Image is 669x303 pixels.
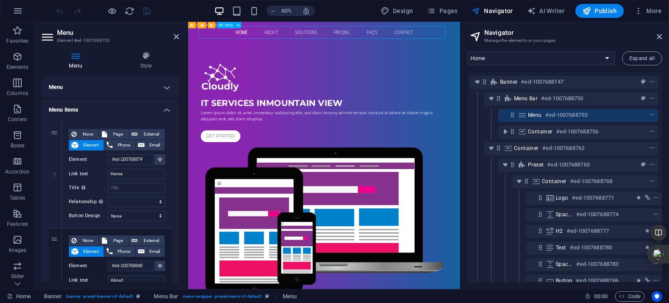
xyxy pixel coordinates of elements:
[648,160,656,170] button: context-menu
[69,154,108,165] label: Element
[567,226,609,236] h6: #ed-1007688777
[541,93,583,104] h6: #ed-1007688750
[500,78,517,85] span: Banner
[147,140,162,150] span: Email
[225,24,233,27] span: Menu
[7,291,31,302] a: Click to cancel selection. Double-click to open Pages
[108,169,165,179] input: Link text...
[135,140,165,150] button: Email
[652,193,660,203] button: context-menu
[556,261,573,268] span: Spacer
[648,77,656,87] button: context-menu
[57,29,179,37] h2: Menu
[629,56,655,61] span: Expand all
[639,160,648,170] button: preset
[99,129,128,140] button: Page
[44,291,297,302] nav: breadcrumb
[65,291,133,302] span: . banner .preset-banner-v3-default
[643,276,652,286] button: link
[147,246,162,257] span: Email
[472,7,513,15] span: Navigator
[576,209,618,220] h6: #ed-1007688774
[615,291,645,302] button: Code
[528,161,544,168] span: Preset
[42,77,179,98] h4: Menu
[69,246,104,257] button: Element
[10,142,25,149] p: Boxes
[57,37,162,44] h3: Element #ed-1007688753
[427,7,457,15] span: Pages
[377,4,417,18] div: Design (Ctrl+Alt+Y)
[514,95,537,102] span: Menu Bar
[652,209,660,220] button: context-menu
[622,51,662,65] button: Expand all
[69,197,108,207] label: Relationship
[634,193,643,203] button: animation
[115,246,132,257] span: Phone
[528,112,542,119] span: Menu
[652,291,662,302] button: Usercentrics
[7,221,28,228] p: Features
[135,246,165,257] button: Email
[124,6,135,16] button: reload
[648,93,656,104] button: context-menu
[5,168,30,175] p: Accordion
[648,176,656,187] button: context-menu
[514,145,539,152] span: Container
[594,291,608,302] span: 00 00
[104,140,135,150] button: Phone
[524,4,568,18] button: AI Writer
[79,235,96,246] span: None
[267,6,297,16] button: 60%
[381,7,413,15] span: Design
[542,178,567,185] span: Container
[500,160,510,170] button: toggle-expand
[619,291,641,302] span: Code
[648,126,656,137] button: context-menu
[42,99,179,115] h4: Menu items
[527,7,565,15] span: AI Writer
[283,291,297,302] span: Click to select. Double-click to edit
[113,51,179,70] h4: Style
[634,7,662,15] span: More
[69,211,108,221] label: Button Design
[576,259,618,269] h6: #ed-1007688783
[556,277,572,284] span: Button
[643,193,652,203] button: link
[547,160,589,170] h6: #ed-1007688765
[140,235,162,246] span: External
[42,51,113,70] h4: Menu
[110,235,126,246] span: Page
[69,183,108,193] label: Title
[648,143,656,153] button: context-menu
[136,294,140,299] i: This element is a customizable preset
[8,116,27,123] p: Content
[69,169,108,179] label: Link text
[69,235,99,246] button: None
[643,226,652,236] button: animation
[140,129,162,140] span: External
[631,4,665,18] button: More
[377,4,417,18] button: Design
[69,140,104,150] button: Element
[6,37,28,44] p: Favorites
[500,126,510,137] button: toggle-expand
[108,275,165,286] input: Link text...
[556,244,566,251] span: Text
[648,110,656,120] button: context-menu
[104,246,135,257] button: Phone
[302,7,310,15] i: On resize automatically adjust zoom level to fit chosen device.
[125,6,135,16] i: Reload page
[44,291,62,302] span: Click to select. Double-click to edit
[129,129,165,140] button: External
[108,154,154,165] input: No element chosen
[556,194,568,201] span: Logo
[115,140,132,150] span: Phone
[643,242,652,253] button: animation
[110,129,126,140] span: Page
[11,273,24,280] p: Slider
[634,276,643,286] button: animation
[81,140,101,150] span: Element
[639,93,648,104] button: preset
[69,275,108,286] label: Link text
